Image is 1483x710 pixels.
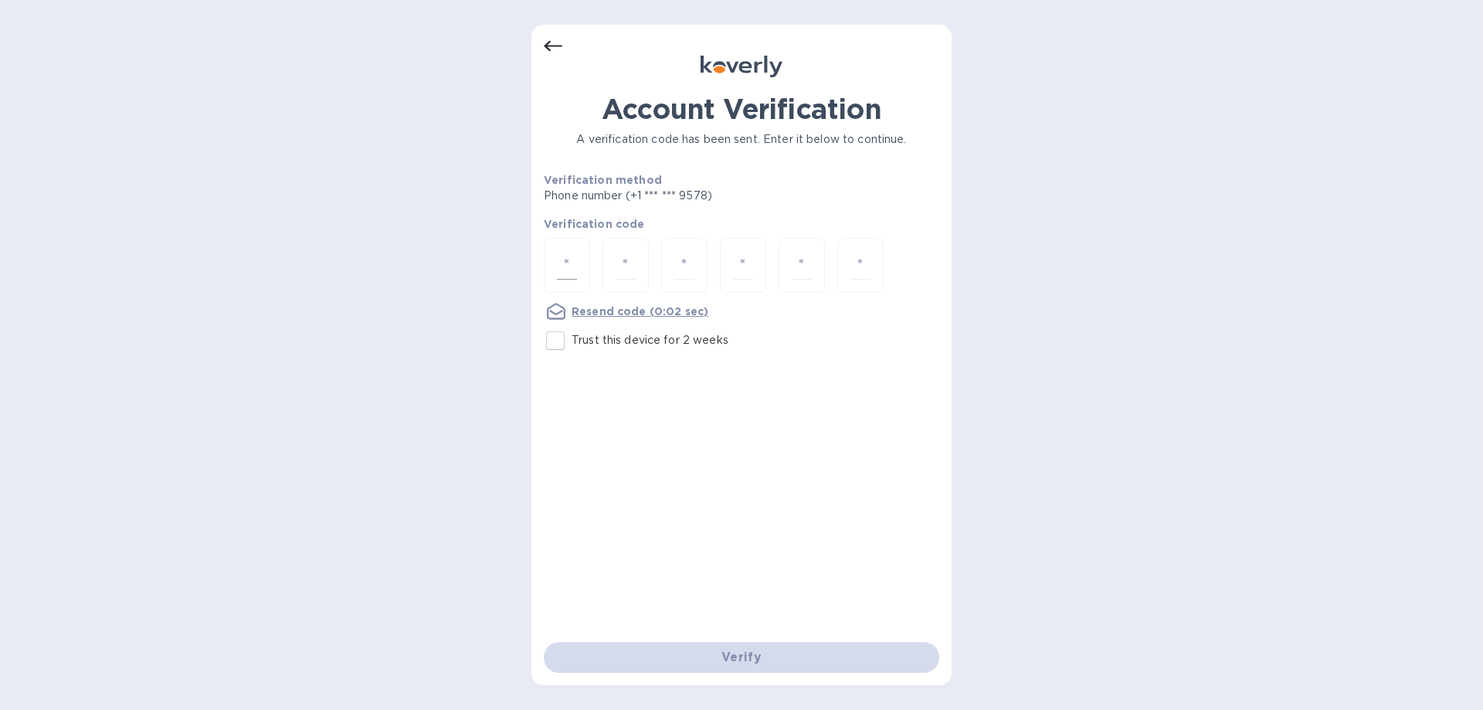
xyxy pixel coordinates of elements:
[544,188,830,204] p: Phone number (+1 *** *** 9578)
[544,174,662,186] b: Verification method
[572,305,708,318] u: Resend code (0:02 sec)
[544,93,939,125] h1: Account Verification
[572,332,728,348] p: Trust this device for 2 weeks
[544,131,939,148] p: A verification code has been sent. Enter it below to continue.
[544,216,939,232] p: Verification code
